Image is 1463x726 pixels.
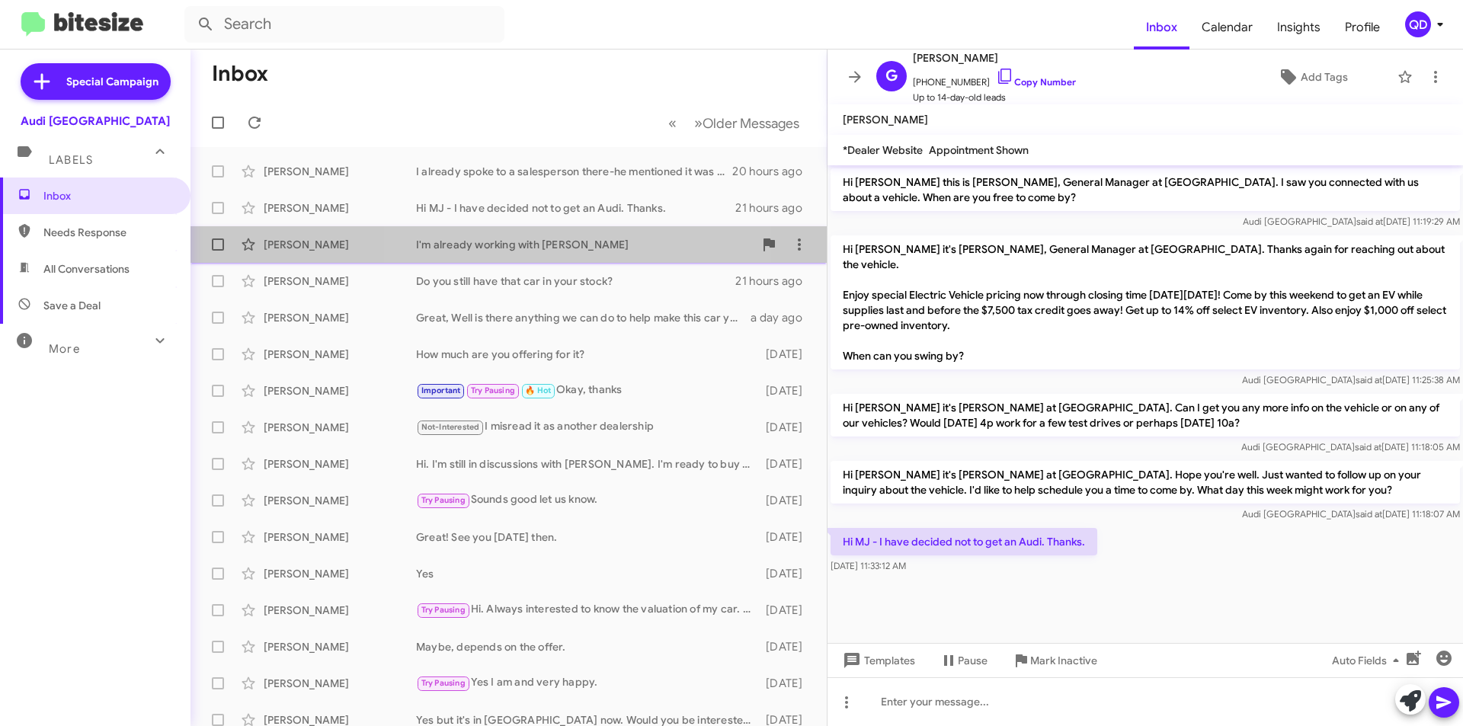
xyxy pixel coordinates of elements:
span: Special Campaign [66,74,158,89]
span: Try Pausing [421,678,466,688]
button: Auto Fields [1320,647,1417,674]
p: Hi [PERSON_NAME] this is [PERSON_NAME], General Manager at [GEOGRAPHIC_DATA]. I saw you connected... [831,168,1460,211]
div: Yes I am and very happy. [416,674,758,692]
span: Audi [GEOGRAPHIC_DATA] [DATE] 11:25:38 AM [1242,374,1460,385]
a: Inbox [1134,5,1189,50]
span: Pause [958,647,988,674]
div: [PERSON_NAME] [264,164,416,179]
span: Important [421,385,461,395]
a: Calendar [1189,5,1265,50]
span: said at [1356,508,1382,520]
span: said at [1355,441,1381,453]
div: [DATE] [758,529,815,545]
div: Hi. I'm still in discussions with [PERSON_NAME]. I'm ready to buy for the right price. He said he... [416,456,758,472]
p: Hi [PERSON_NAME] it's [PERSON_NAME] at [GEOGRAPHIC_DATA]. Hope you're well. Just wanted to follow... [831,461,1460,504]
div: [DATE] [758,456,815,472]
div: [DATE] [758,603,815,618]
a: Special Campaign [21,63,171,100]
div: Do you still have that car in your stock? [416,273,735,289]
span: Try Pausing [471,385,515,395]
div: [PERSON_NAME] [264,347,416,362]
a: Insights [1265,5,1333,50]
span: Not-Interested [421,422,480,432]
div: Hi. Always interested to know the valuation of my car. Please give me a range and I'll let you kn... [416,601,758,619]
span: Appointment Shown [929,143,1029,157]
div: [PERSON_NAME] [264,676,416,691]
span: [PHONE_NUMBER] [913,67,1076,90]
div: [PERSON_NAME] [264,566,416,581]
div: Okay, thanks [416,382,758,399]
span: Older Messages [703,115,799,132]
span: [PERSON_NAME] [843,113,928,126]
div: [PERSON_NAME] [264,420,416,435]
div: Maybe, depends on the offer. [416,639,758,654]
span: « [668,114,677,133]
span: said at [1356,374,1382,385]
span: said at [1356,216,1383,227]
span: Save a Deal [43,298,101,313]
span: Auto Fields [1332,647,1405,674]
span: Mark Inactive [1030,647,1097,674]
div: [DATE] [758,639,815,654]
div: [DATE] [758,347,815,362]
div: Hi MJ - I have decided not to get an Audi. Thanks. [416,200,735,216]
div: Sounds good let us know. [416,491,758,509]
div: [PERSON_NAME] [264,200,416,216]
div: QD [1405,11,1431,37]
button: Next [685,107,808,139]
div: [PERSON_NAME] [264,456,416,472]
div: [DATE] [758,383,815,398]
span: Add Tags [1301,63,1348,91]
span: All Conversations [43,261,130,277]
button: Templates [828,647,927,674]
div: [PERSON_NAME] [264,603,416,618]
div: 21 hours ago [735,200,815,216]
span: 🔥 Hot [525,385,551,395]
div: a day ago [751,310,815,325]
h1: Inbox [212,62,268,86]
button: Previous [659,107,686,139]
span: G [885,64,898,88]
div: [PERSON_NAME] [264,529,416,545]
a: Profile [1333,5,1392,50]
span: Audi [GEOGRAPHIC_DATA] [DATE] 11:19:29 AM [1243,216,1460,227]
div: [PERSON_NAME] [264,383,416,398]
span: Up to 14-day-old leads [913,90,1076,105]
span: Try Pausing [421,605,466,615]
span: » [694,114,703,133]
button: Mark Inactive [1000,647,1109,674]
div: I already spoke to a salesperson there-he mentioned it was his father's car and that he wasn't wi... [416,164,732,179]
span: *Dealer Website [843,143,923,157]
span: More [49,342,80,356]
input: Search [184,6,504,43]
div: [PERSON_NAME] [264,639,416,654]
span: Try Pausing [421,495,466,505]
div: Yes [416,566,758,581]
button: QD [1392,11,1446,37]
p: Hi [PERSON_NAME] it's [PERSON_NAME] at [GEOGRAPHIC_DATA]. Can I get you any more info on the vehi... [831,394,1460,437]
p: Hi [PERSON_NAME] it's [PERSON_NAME], General Manager at [GEOGRAPHIC_DATA]. Thanks again for reach... [831,235,1460,369]
p: Hi MJ - I have decided not to get an Audi. Thanks. [831,528,1097,555]
div: I misread it as another dealership [416,418,758,436]
div: [DATE] [758,420,815,435]
button: Pause [927,647,1000,674]
div: [DATE] [758,493,815,508]
div: [PERSON_NAME] [264,237,416,252]
div: [DATE] [758,566,815,581]
span: Templates [840,647,915,674]
div: 20 hours ago [732,164,815,179]
span: Needs Response [43,225,173,240]
span: [PERSON_NAME] [913,49,1076,67]
span: Labels [49,153,93,167]
div: [PERSON_NAME] [264,310,416,325]
button: Add Tags [1234,63,1390,91]
div: [PERSON_NAME] [264,273,416,289]
div: Great, Well is there anything we can do to help make this car yours? [416,310,751,325]
div: [DATE] [758,676,815,691]
div: How much are you offering for it? [416,347,758,362]
span: Inbox [43,188,173,203]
